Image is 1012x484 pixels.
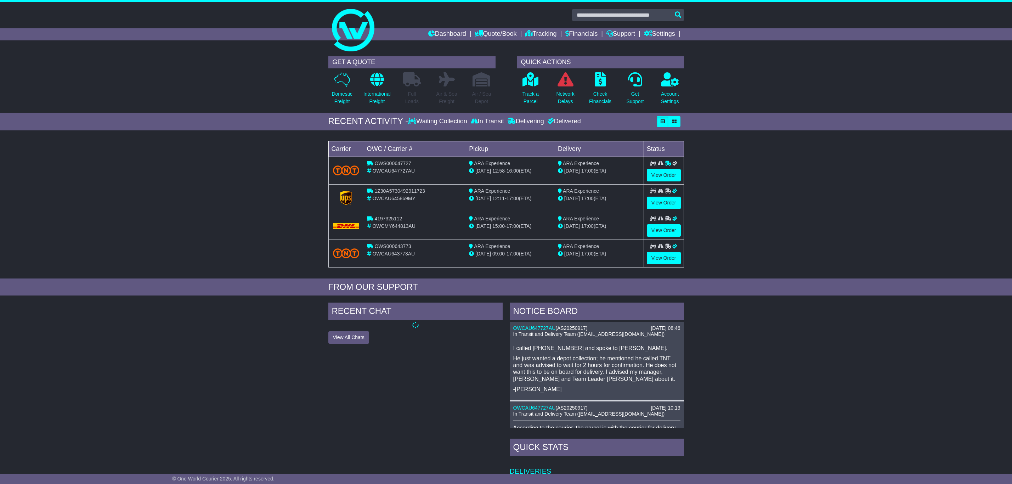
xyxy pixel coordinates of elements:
[651,325,680,331] div: [DATE] 08:46
[522,72,539,109] a: Track aParcel
[507,168,519,174] span: 16:00
[469,223,552,230] div: - (ETA)
[563,243,599,249] span: ARA Experience
[525,28,556,40] a: Tracking
[606,28,635,40] a: Support
[564,223,580,229] span: [DATE]
[474,161,510,166] span: ARA Experience
[328,116,408,126] div: RECENT ACTIVITY -
[557,405,586,411] span: AS20250917
[589,90,611,105] p: Check Financials
[647,169,681,181] a: View Order
[647,224,681,237] a: View Order
[363,72,391,109] a: InternationalFreight
[513,386,680,393] p: -[PERSON_NAME]
[558,167,641,175] div: (ETA)
[510,439,684,458] div: Quick Stats
[474,216,510,221] span: ARA Experience
[372,168,415,174] span: OWCAU647727AU
[374,161,411,166] span: OWS000647727
[328,141,364,157] td: Carrier
[408,118,469,125] div: Waiting Collection
[513,424,680,438] p: According to the courier, the parcel is with the courier for delivery [DATE], 19/09.
[428,28,466,40] a: Dashboard
[510,458,684,476] td: Deliveries
[556,72,575,109] a: NetworkDelays
[581,223,594,229] span: 17:00
[492,168,505,174] span: 12:58
[492,251,505,257] span: 09:00
[563,161,599,166] span: ARA Experience
[374,188,425,194] span: 1Z30A5730492911723
[556,90,574,105] p: Network Delays
[661,90,679,105] p: Account Settings
[558,223,641,230] div: (ETA)
[475,168,491,174] span: [DATE]
[563,216,599,221] span: ARA Experience
[374,216,402,221] span: 4197325112
[372,251,415,257] span: OWCAU643773AU
[661,72,679,109] a: AccountSettings
[436,90,457,105] p: Air & Sea Freight
[589,72,612,109] a: CheckFinancials
[581,168,594,174] span: 17:00
[626,72,644,109] a: GetSupport
[507,251,519,257] span: 17:00
[564,196,580,201] span: [DATE]
[333,248,360,258] img: TNT_Domestic.png
[507,196,519,201] span: 17:00
[513,355,680,382] p: He just wanted a depot collection; he mentioned he called TNT and was advised to wait for 2 hours...
[328,56,496,68] div: GET A QUOTE
[328,303,503,322] div: RECENT CHAT
[332,90,352,105] p: Domestic Freight
[403,90,421,105] p: Full Loads
[372,196,415,201] span: OWCAU645869MY
[558,195,641,202] div: (ETA)
[372,223,415,229] span: OWCMY644813AU
[558,250,641,258] div: (ETA)
[333,223,360,229] img: DHL.png
[475,28,516,40] a: Quote/Book
[507,223,519,229] span: 17:00
[522,90,539,105] p: Track a Parcel
[328,331,369,344] button: View All Chats
[626,90,644,105] p: Get Support
[565,28,598,40] a: Financials
[492,223,505,229] span: 15:00
[340,191,352,205] img: GetCarrierServiceLogo
[651,405,680,411] div: [DATE] 10:13
[647,252,681,264] a: View Order
[472,90,491,105] p: Air / Sea Depot
[364,141,466,157] td: OWC / Carrier #
[581,196,594,201] span: 17:00
[469,250,552,258] div: - (ETA)
[581,251,594,257] span: 17:00
[557,325,586,331] span: AS20250917
[172,476,275,482] span: © One World Courier 2025. All rights reserved.
[644,141,684,157] td: Status
[513,405,556,411] a: OWCAU647727AU
[644,28,675,40] a: Settings
[469,195,552,202] div: - (ETA)
[333,165,360,175] img: TNT_Domestic.png
[363,90,391,105] p: International Freight
[513,325,680,331] div: ( )
[475,251,491,257] span: [DATE]
[474,243,510,249] span: ARA Experience
[469,167,552,175] div: - (ETA)
[513,345,680,351] p: I called [PHONE_NUMBER] and spoke to [PERSON_NAME].
[469,118,506,125] div: In Transit
[506,118,546,125] div: Delivering
[513,325,556,331] a: OWCAU647727AU
[564,168,580,174] span: [DATE]
[647,197,681,209] a: View Order
[513,411,665,417] span: In Transit and Delivery Team ([EMAIL_ADDRESS][DOMAIN_NAME])
[555,141,644,157] td: Delivery
[517,56,684,68] div: QUICK ACTIONS
[466,141,555,157] td: Pickup
[492,196,505,201] span: 12:11
[546,118,581,125] div: Delivered
[331,72,352,109] a: DomesticFreight
[513,405,680,411] div: ( )
[510,303,684,322] div: NOTICE BOARD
